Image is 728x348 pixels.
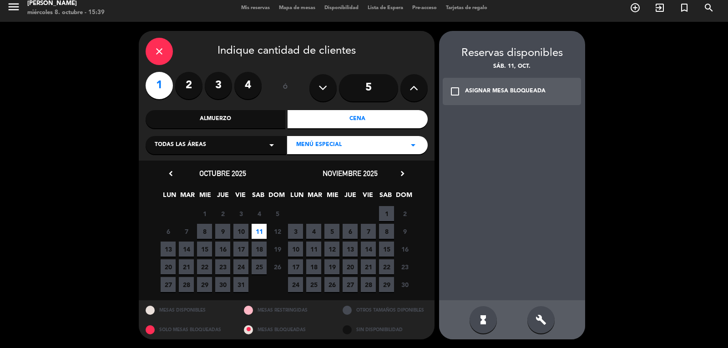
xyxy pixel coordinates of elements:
[323,169,378,178] span: noviembre 2025
[379,224,394,239] span: 8
[324,224,339,239] span: 5
[215,206,230,221] span: 2
[289,190,304,205] span: LUN
[306,242,321,257] span: 11
[379,206,394,221] span: 1
[179,242,194,257] span: 14
[397,277,412,292] span: 30
[179,277,194,292] span: 28
[379,277,394,292] span: 29
[288,224,303,239] span: 3
[233,224,248,239] span: 10
[306,277,321,292] span: 25
[324,242,339,257] span: 12
[197,242,212,257] span: 15
[288,110,428,128] div: Cena
[234,72,262,99] label: 4
[215,224,230,239] span: 9
[175,72,202,99] label: 2
[288,259,303,274] span: 17
[266,140,277,151] i: arrow_drop_down
[215,259,230,274] span: 23
[162,190,177,205] span: LUN
[197,259,212,274] span: 22
[271,72,300,104] div: ó
[679,2,690,13] i: turned_in_not
[154,46,165,57] i: close
[237,5,274,10] span: Mis reservas
[363,5,408,10] span: Lista de Espera
[343,259,358,274] span: 20
[397,259,412,274] span: 23
[270,259,285,274] span: 26
[251,190,266,205] span: SAB
[306,224,321,239] span: 4
[361,224,376,239] span: 7
[343,224,358,239] span: 6
[215,190,230,205] span: JUE
[252,259,267,274] span: 25
[215,242,230,257] span: 16
[161,277,176,292] span: 27
[465,87,546,96] div: ASIGNAR MESA BLOQUEADA
[441,5,492,10] span: Tarjetas de regalo
[274,5,320,10] span: Mapa de mesas
[324,277,339,292] span: 26
[270,206,285,221] span: 5
[270,224,285,239] span: 12
[197,277,212,292] span: 29
[343,190,358,205] span: JUE
[450,86,460,97] i: check_box_outline_blank
[197,190,212,205] span: MIE
[268,190,283,205] span: DOM
[205,72,232,99] label: 3
[361,277,376,292] span: 28
[161,242,176,257] span: 13
[27,8,105,17] div: miércoles 8. octubre - 15:39
[361,242,376,257] span: 14
[439,62,585,71] div: sáb. 11, oct.
[397,224,412,239] span: 9
[270,242,285,257] span: 19
[233,190,248,205] span: VIE
[408,5,441,10] span: Pre-acceso
[146,72,173,99] label: 1
[199,169,246,178] span: octubre 2025
[325,190,340,205] span: MIE
[215,277,230,292] span: 30
[361,259,376,274] span: 21
[536,314,546,325] i: build
[197,206,212,221] span: 1
[398,169,407,178] i: chevron_right
[161,224,176,239] span: 6
[197,224,212,239] span: 8
[179,259,194,274] span: 21
[478,314,489,325] i: hourglass_full
[166,169,176,178] i: chevron_left
[288,242,303,257] span: 10
[237,300,336,320] div: MESAS RESTRINGIDAS
[439,45,585,62] div: Reservas disponibles
[155,141,206,150] span: Todas las áreas
[146,110,286,128] div: Almuerzo
[146,38,428,65] div: Indique cantidad de clientes
[336,320,435,339] div: SIN DISPONIBILIDAD
[252,224,267,239] span: 11
[379,242,394,257] span: 15
[306,259,321,274] span: 18
[139,320,238,339] div: SOLO MESAS BLOQUEADAS
[161,259,176,274] span: 20
[378,190,393,205] span: SAB
[252,242,267,257] span: 18
[397,242,412,257] span: 16
[180,190,195,205] span: MAR
[233,242,248,257] span: 17
[343,242,358,257] span: 13
[233,259,248,274] span: 24
[237,320,336,339] div: MESAS BLOQUEADAS
[703,2,714,13] i: search
[233,277,248,292] span: 31
[307,190,322,205] span: MAR
[379,259,394,274] span: 22
[139,300,238,320] div: MESAS DISPONIBLES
